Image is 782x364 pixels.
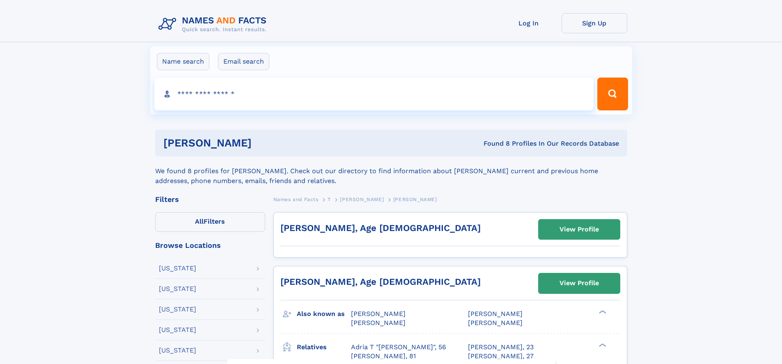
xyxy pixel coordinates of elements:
div: We found 8 profiles for [PERSON_NAME]. Check out our directory to find information about [PERSON_... [155,156,627,186]
a: View Profile [539,273,620,293]
img: Logo Names and Facts [155,13,273,35]
a: Sign Up [562,13,627,33]
a: T [328,194,331,204]
button: Search Button [597,78,628,110]
h3: Also known as [297,307,351,321]
span: T [328,197,331,202]
a: Log In [496,13,562,33]
input: search input [154,78,594,110]
a: [PERSON_NAME], 81 [351,352,416,361]
a: Names and Facts [273,194,319,204]
label: Name search [157,53,209,70]
div: ❯ [597,342,607,348]
div: Browse Locations [155,242,265,249]
a: Adria T "[PERSON_NAME]", 56 [351,343,446,352]
span: All [195,217,204,225]
div: [US_STATE] [159,265,196,272]
div: [US_STATE] [159,327,196,333]
a: [PERSON_NAME], 23 [468,343,534,352]
a: View Profile [539,220,620,239]
a: [PERSON_NAME], Age [DEMOGRAPHIC_DATA] [280,277,481,287]
a: [PERSON_NAME] [340,194,384,204]
label: Filters [155,212,265,232]
div: [US_STATE] [159,347,196,354]
div: [US_STATE] [159,286,196,292]
h3: Relatives [297,340,351,354]
span: [PERSON_NAME] [468,319,523,327]
span: [PERSON_NAME] [340,197,384,202]
span: [PERSON_NAME] [393,197,437,202]
div: View Profile [560,220,599,239]
label: Email search [218,53,269,70]
a: [PERSON_NAME], Age [DEMOGRAPHIC_DATA] [280,223,481,233]
div: Found 8 Profiles In Our Records Database [367,139,619,148]
span: [PERSON_NAME] [351,310,406,318]
div: Filters [155,196,265,203]
span: [PERSON_NAME] [351,319,406,327]
div: [US_STATE] [159,306,196,313]
div: View Profile [560,274,599,293]
a: [PERSON_NAME], 27 [468,352,534,361]
div: ❯ [597,309,607,314]
span: [PERSON_NAME] [468,310,523,318]
h1: [PERSON_NAME] [163,138,368,148]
